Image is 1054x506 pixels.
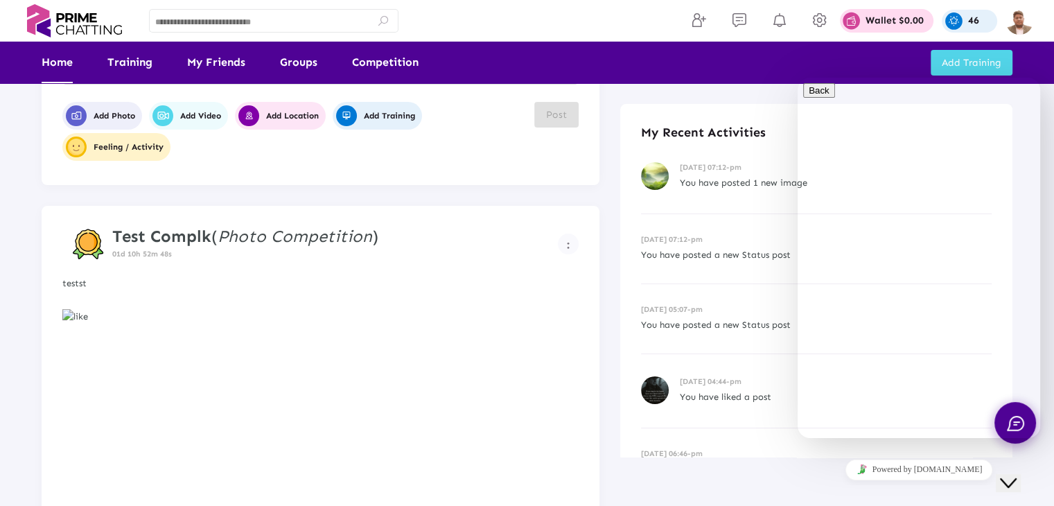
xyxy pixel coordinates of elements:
[62,133,170,161] button: user-profileFeeling / Activity
[641,305,992,314] h6: [DATE] 05:07-pm
[112,226,211,246] strong: Test Complk
[66,137,164,157] span: Feeling / Activity
[942,57,1001,69] span: Add Training
[336,105,415,126] span: Add Training
[218,226,372,246] i: Photo Competition
[641,235,992,244] h6: [DATE] 07:12-pm
[112,250,172,259] span: 01d 10h 52m 48s
[680,377,992,386] h6: [DATE] 04:44-pm
[798,454,1040,485] iframe: chat widget
[62,102,142,130] button: Add Photo
[42,42,73,83] a: Home
[866,16,924,26] p: Wallet $0.00
[112,227,378,247] h4: ( )
[968,16,979,26] p: 46
[641,247,992,263] p: You have posted a new Status post
[641,317,992,333] p: You have posted a new Status post
[996,451,1040,492] iframe: chat widget
[66,105,135,126] span: Add Photo
[352,42,419,83] a: Competition
[68,139,85,155] img: user-profile
[333,102,422,130] button: Add Training
[931,50,1012,76] button: Add Training
[680,390,992,405] p: You have liked a post
[641,162,669,190] img: recent-activities-img
[546,109,567,121] span: Post
[798,78,1040,438] iframe: chat widget
[149,102,228,130] button: Add Video
[641,376,669,404] img: recent-activities-img
[62,276,579,291] p: testst
[238,105,319,126] span: Add Location
[641,125,992,140] h4: My Recent Activities
[235,102,326,130] button: Add Location
[21,4,128,37] img: logo
[107,42,152,83] a: Training
[680,175,992,191] p: You have posted 1 new image
[534,102,579,128] button: Post
[680,163,992,172] h6: [DATE] 07:12-pm
[280,42,317,83] a: Groups
[152,105,221,126] span: Add Video
[187,42,245,83] a: My Friends
[567,242,570,249] img: more
[1005,7,1033,35] img: img
[73,229,104,260] img: competition-badge.svg
[641,449,992,458] h6: [DATE] 06:46-pm
[558,234,579,254] button: Example icon-button with a menu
